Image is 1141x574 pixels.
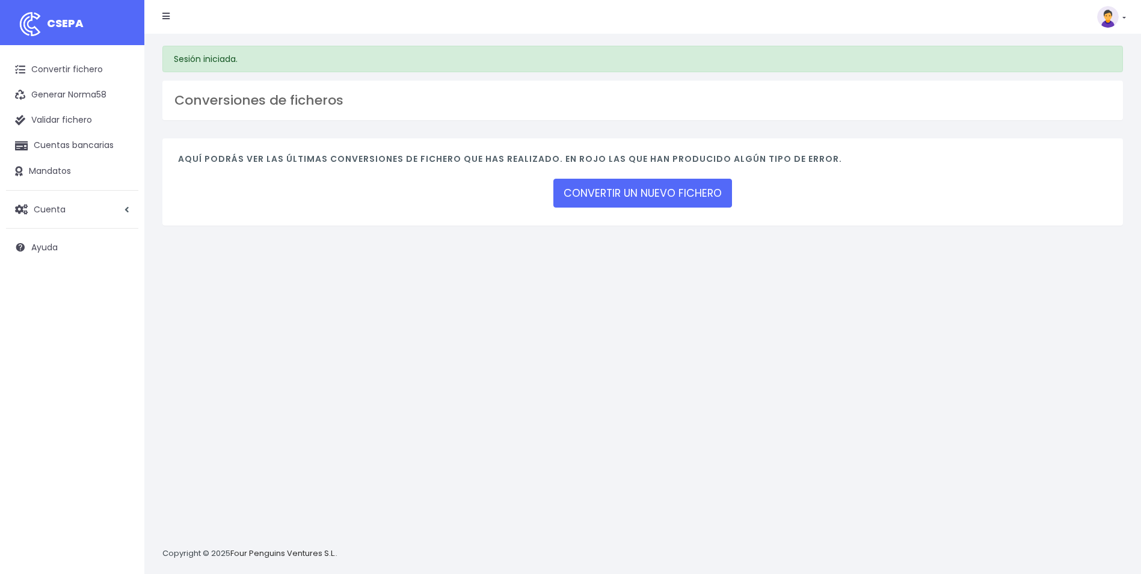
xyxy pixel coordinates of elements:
span: CSEPA [47,16,84,31]
img: logo [15,9,45,39]
span: Ayuda [31,241,58,253]
h4: Aquí podrás ver las últimas conversiones de fichero que has realizado. En rojo las que han produc... [178,154,1107,170]
a: Generar Norma58 [6,82,138,108]
a: Cuentas bancarias [6,133,138,158]
a: Cuenta [6,197,138,222]
h3: Conversiones de ficheros [174,93,1111,108]
a: Validar fichero [6,108,138,133]
img: profile [1097,6,1119,28]
a: CONVERTIR UN NUEVO FICHERO [553,179,732,208]
a: Mandatos [6,159,138,184]
p: Copyright © 2025 . [162,548,337,560]
span: Cuenta [34,203,66,215]
a: Four Penguins Ventures S.L. [230,548,336,559]
a: Convertir fichero [6,57,138,82]
a: Ayuda [6,235,138,260]
div: Sesión iniciada. [162,46,1123,72]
